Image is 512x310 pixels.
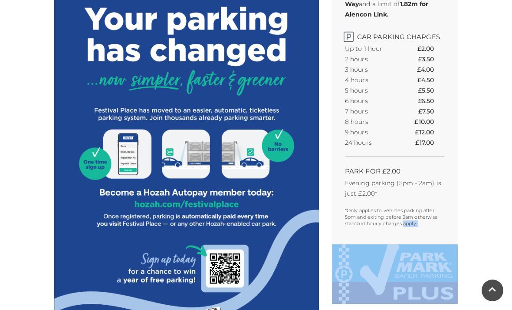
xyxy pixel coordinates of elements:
th: 5 hours [345,85,400,96]
th: £12.00 [415,127,445,137]
th: 24 hours [345,137,400,148]
th: 7 hours [345,106,400,117]
th: Up to 1 hour [345,43,400,54]
th: 8 hours [345,117,400,127]
th: 3 hours [345,64,400,75]
p: *Only applies to vehicles parking after 5pm and exiting before 2am otherwise standard hourly char... [345,207,445,227]
th: £17.00 [415,137,445,148]
h2: Car Parking Charges [345,28,445,41]
th: £7.50 [418,106,445,117]
th: £10.00 [414,117,445,127]
th: 6 hours [345,96,400,106]
th: £4.50 [417,75,445,85]
th: £4.00 [417,64,445,75]
th: £6.50 [418,96,445,106]
th: £5.50 [418,85,445,96]
p: Evening parking (5pm - 2am) is just £2.00* [345,178,445,199]
img: Park-Mark-Plus-LG.jpeg [332,244,458,304]
th: £2.00 [417,43,445,54]
th: 9 hours [345,127,400,137]
th: 2 hours [345,54,400,64]
th: £3.50 [418,54,445,64]
th: 4 hours [345,75,400,85]
h2: PARK FOR £2.00 [345,167,445,175]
